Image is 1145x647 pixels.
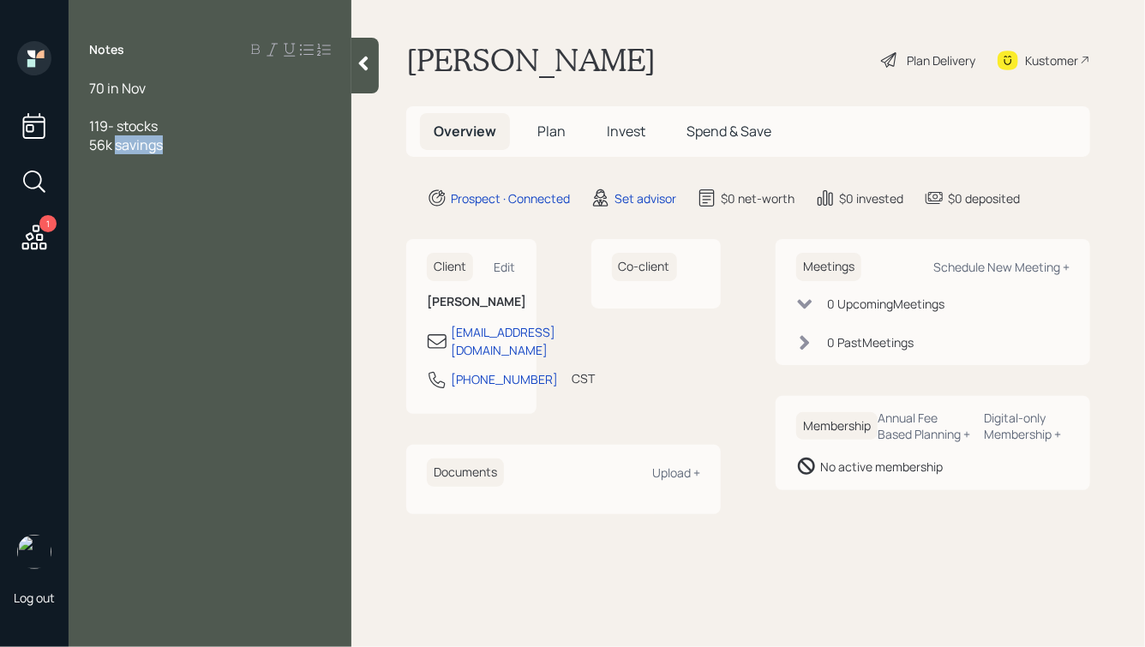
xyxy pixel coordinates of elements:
div: No active membership [820,458,943,476]
div: Set advisor [614,189,676,207]
div: Prospect · Connected [451,189,570,207]
div: 0 Past Meeting s [827,333,914,351]
div: Log out [14,590,55,606]
div: [EMAIL_ADDRESS][DOMAIN_NAME] [451,323,555,359]
div: $0 deposited [948,189,1020,207]
div: Kustomer [1025,51,1078,69]
h1: [PERSON_NAME] [406,41,656,79]
div: Edit [495,259,516,275]
h6: Meetings [796,253,861,281]
span: 119- stocks 56k savings [89,117,163,154]
span: Overview [434,122,496,141]
div: [PHONE_NUMBER] [451,370,558,388]
div: Digital-only Membership + [985,410,1070,442]
h6: Documents [427,458,504,487]
div: CST [572,369,595,387]
span: Plan [537,122,566,141]
div: Annual Fee Based Planning + [878,410,971,442]
label: Notes [89,41,124,58]
h6: Client [427,253,473,281]
div: $0 net-worth [721,189,794,207]
div: Plan Delivery [907,51,975,69]
span: Invest [607,122,645,141]
div: 0 Upcoming Meeting s [827,295,944,313]
div: Upload + [652,464,700,481]
span: 70 in Nov [89,79,146,98]
h6: Co-client [612,253,677,281]
div: 1 [39,215,57,232]
span: Spend & Save [686,122,771,141]
img: hunter_neumayer.jpg [17,535,51,569]
div: Schedule New Meeting + [933,259,1070,275]
div: $0 invested [839,189,903,207]
h6: [PERSON_NAME] [427,295,516,309]
h6: Membership [796,412,878,440]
